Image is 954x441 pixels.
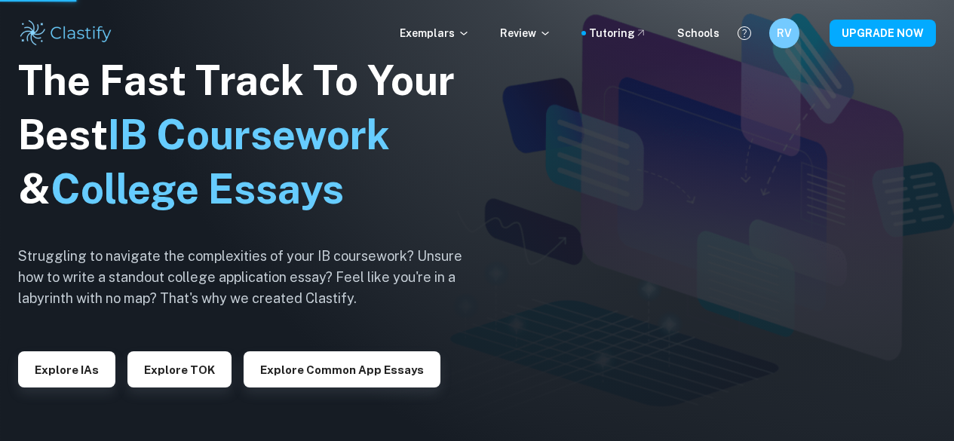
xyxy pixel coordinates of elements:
[769,18,799,48] button: RV
[51,165,344,213] span: College Essays
[830,20,936,47] button: UPGRADE NOW
[500,25,551,41] p: Review
[244,362,440,376] a: Explore Common App essays
[18,351,115,387] button: Explore IAs
[732,20,757,46] button: Help and Feedback
[400,25,470,41] p: Exemplars
[127,362,232,376] a: Explore TOK
[127,351,232,387] button: Explore TOK
[244,351,440,387] button: Explore Common App essays
[776,25,793,41] h6: RV
[677,25,719,41] a: Schools
[108,111,390,158] span: IB Coursework
[18,18,114,48] img: Clastify logo
[18,362,115,376] a: Explore IAs
[589,25,647,41] a: Tutoring
[18,54,486,216] h1: The Fast Track To Your Best &
[18,246,486,309] h6: Struggling to navigate the complexities of your IB coursework? Unsure how to write a standout col...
